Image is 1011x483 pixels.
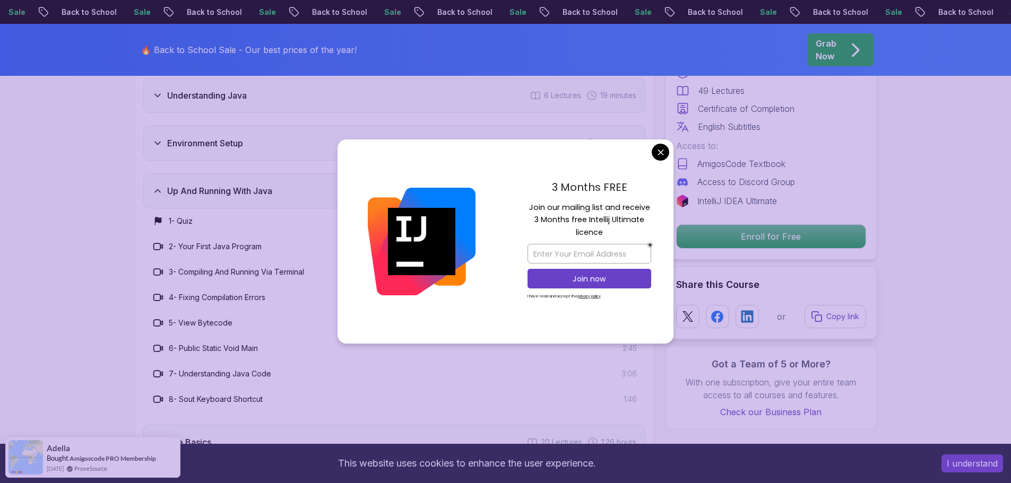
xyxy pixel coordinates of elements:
[169,318,232,328] h3: 5 - View Bytecode
[826,311,859,322] p: Copy link
[623,343,637,354] span: 2:45
[777,310,786,323] p: or
[169,394,263,405] h3: 8 - Sout Keyboard Shortcut
[143,126,645,161] button: Environment Setup7 Lectures 27 minutes
[169,292,265,303] h3: 4 - Fixing Compilation Errors
[868,7,902,17] p: Sale
[295,7,367,17] p: Back to School
[8,452,926,475] div: This website uses cookies to enhance the user experience.
[676,376,866,401] p: With one subscription, give your entire team access to all courses and features.
[47,444,70,453] span: Adella
[167,89,247,102] h3: Understanding Java
[143,425,645,460] button: The Basics20 Lectures 1.26 hours
[677,225,866,248] p: Enroll for Free
[47,464,64,473] span: [DATE]
[141,43,357,56] p: 🔥 Back to School Sale - Our best prices of the year!
[420,7,492,17] p: Back to School
[47,454,68,462] span: Bought
[671,7,743,17] p: Back to School
[697,175,795,188] p: Access to Discord Group
[143,173,645,208] button: Up And Running With Java8 Lectures 20 minutes
[492,7,526,17] p: Sale
[697,195,777,207] p: IntelliJ IDEA Ultimate
[697,157,785,170] p: AmigosCode Textbook
[676,139,866,152] p: Access to:
[624,394,637,405] span: 1:46
[169,241,262,252] h3: 2 - Your First Java Program
[599,138,636,148] span: 27 minutes
[676,224,866,249] button: Enroll for Free
[743,7,777,17] p: Sale
[544,90,581,101] span: 6 Lectures
[921,7,993,17] p: Back to School
[698,120,761,133] p: English Subtitles
[70,454,156,463] a: Amigoscode PRO Membership
[367,7,401,17] p: Sale
[676,406,866,418] a: Check our Business Plan
[618,7,652,17] p: Sale
[169,343,258,354] h3: 6 - Public Static Void Main
[143,78,645,113] button: Understanding Java6 Lectures 19 minutes
[167,185,272,197] h3: Up And Running With Java
[796,7,868,17] p: Back to School
[167,137,243,150] h3: Environment Setup
[242,7,276,17] p: Sale
[74,464,107,473] a: ProveSource
[676,277,866,292] h2: Share this Course
[169,267,304,277] h3: 3 - Compiling And Running Via Terminal
[621,368,637,379] span: 3:06
[816,37,836,63] p: Grab Now
[8,440,43,475] img: provesource social proof notification image
[941,454,1003,472] button: Accept cookies
[805,305,866,328] button: Copy link
[542,138,580,148] span: 7 Lectures
[117,7,151,17] p: Sale
[676,195,689,207] img: jetbrains logo
[541,437,582,447] span: 20 Lectures
[169,368,271,379] h3: 7 - Understanding Java Code
[546,7,618,17] p: Back to School
[45,7,117,17] p: Back to School
[170,7,242,17] p: Back to School
[601,437,636,447] span: 1.26 hours
[676,357,866,372] h3: Got a Team of 5 or More?
[698,84,745,97] p: 49 Lectures
[698,102,794,115] p: Certificate of Completion
[167,436,211,449] h3: The Basics
[600,90,636,101] span: 19 minutes
[169,216,193,226] h3: 1 - Quiz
